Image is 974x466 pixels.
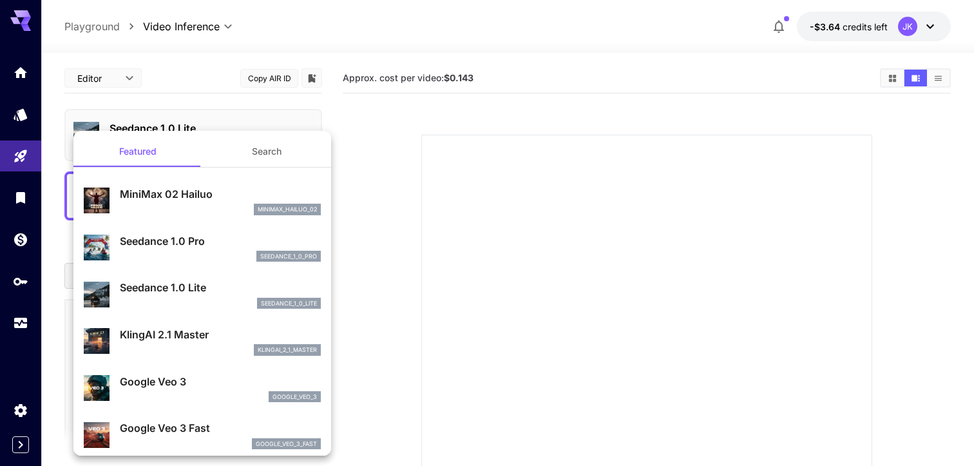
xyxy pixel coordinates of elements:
div: Google Veo 3 Fastgoogle_veo_3_fast [84,415,321,454]
p: Seedance 1.0 Lite [120,280,321,295]
div: MiniMax 02 Hailuominimax_hailuo_02 [84,181,321,220]
p: Google Veo 3 [120,374,321,389]
p: seedance_1_0_pro [260,252,317,261]
p: klingai_2_1_master [258,345,317,354]
p: MiniMax 02 Hailuo [120,186,321,202]
p: seedance_1_0_lite [261,299,317,308]
div: KlingAI 2.1 Masterklingai_2_1_master [84,322,321,361]
div: Google Veo 3google_veo_3 [84,369,321,408]
p: google_veo_3_fast [256,440,317,449]
button: Search [202,136,331,167]
p: KlingAI 2.1 Master [120,327,321,342]
p: Seedance 1.0 Pro [120,233,321,249]
button: Featured [73,136,202,167]
div: Seedance 1.0 Proseedance_1_0_pro [84,228,321,267]
p: google_veo_3 [272,393,317,402]
p: minimax_hailuo_02 [258,205,317,214]
div: Seedance 1.0 Liteseedance_1_0_lite [84,275,321,314]
p: Google Veo 3 Fast [120,420,321,436]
